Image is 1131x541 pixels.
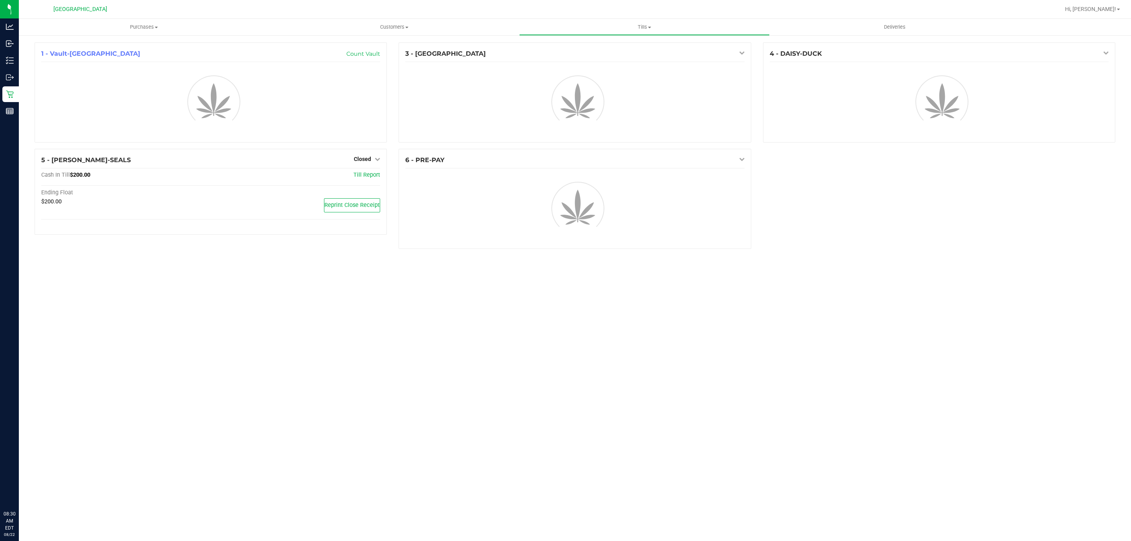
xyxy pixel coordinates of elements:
span: Tills [520,24,769,31]
a: Customers [269,19,519,35]
a: Tills [519,19,769,35]
span: [GEOGRAPHIC_DATA] [53,6,107,13]
inline-svg: Analytics [6,23,14,31]
span: 3 - [GEOGRAPHIC_DATA] [405,50,486,57]
span: $200.00 [70,172,90,178]
inline-svg: Inbound [6,40,14,48]
span: Cash In Till [41,172,70,178]
span: Deliveries [873,24,916,31]
inline-svg: Inventory [6,57,14,64]
span: $200.00 [41,198,62,205]
a: Till Report [353,172,380,178]
inline-svg: Retail [6,90,14,98]
span: 6 - PRE-PAY [405,156,445,164]
span: Reprint Close Receipt [324,202,380,208]
span: 1 - Vault-[GEOGRAPHIC_DATA] [41,50,140,57]
span: Closed [354,156,371,162]
a: Deliveries [770,19,1020,35]
inline-svg: Reports [6,107,14,115]
p: 08/22 [4,532,15,537]
span: Hi, [PERSON_NAME]! [1065,6,1116,12]
div: Ending Float [41,189,211,196]
p: 08:30 AM EDT [4,510,15,532]
button: Reprint Close Receipt [324,198,380,212]
span: 4 - DAISY-DUCK [770,50,822,57]
a: Count Vault [346,50,380,57]
inline-svg: Outbound [6,73,14,81]
span: Purchases [19,24,269,31]
span: 5 - [PERSON_NAME]-SEALS [41,156,131,164]
a: Purchases [19,19,269,35]
span: Customers [269,24,519,31]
